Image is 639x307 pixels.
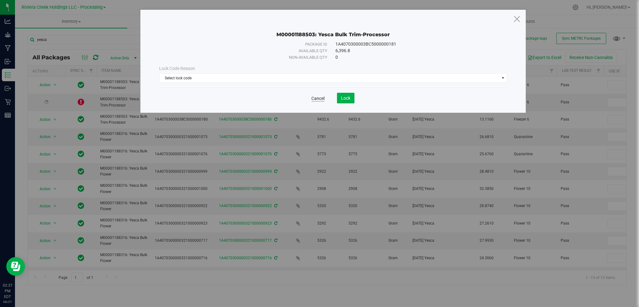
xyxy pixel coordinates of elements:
span: Lock Code Reason [159,66,195,71]
div: Package ID [174,41,327,47]
div: Non-available qty [174,54,327,61]
button: Lock [337,93,354,103]
div: 0 [335,54,492,61]
span: Lock [341,96,350,101]
span: Select lock code [159,74,499,82]
a: Cancel [311,95,324,102]
div: 6,396.8 [335,47,492,54]
div: 1A4070300003BC5000000181 [335,41,492,47]
iframe: Resource center [6,257,25,276]
div: M00001188503: Yesca Bulk Trim-Processor [159,22,507,38]
div: Available qty [174,48,327,54]
span: select [499,74,507,82]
